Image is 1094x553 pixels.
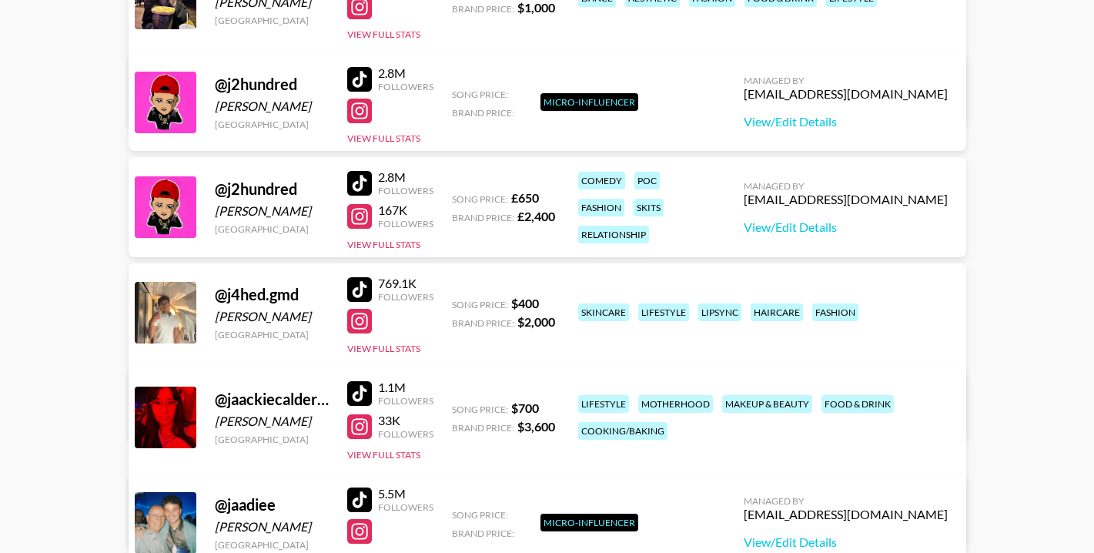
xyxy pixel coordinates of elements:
div: @ jaackiecalderon [215,390,329,409]
span: Song Price: [452,509,508,521]
div: [PERSON_NAME] [215,309,329,324]
div: skits [634,199,664,216]
div: [EMAIL_ADDRESS][DOMAIN_NAME] [744,192,948,207]
div: Micro-Influencer [540,93,638,111]
a: View/Edit Details [744,114,948,129]
div: @ j2hundred [215,179,329,199]
div: [GEOGRAPHIC_DATA] [215,434,329,445]
div: comedy [578,172,625,189]
div: Followers [378,501,433,513]
div: Managed By [744,180,948,192]
strong: $ 700 [511,401,539,415]
strong: $ 3,600 [517,419,555,434]
div: 33K [378,413,433,428]
div: motherhood [638,395,713,413]
strong: $ 2,000 [517,314,555,329]
div: cooking/baking [578,422,667,440]
div: makeup & beauty [722,395,812,413]
button: View Full Stats [347,343,420,354]
button: View Full Stats [347,28,420,40]
div: [GEOGRAPHIC_DATA] [215,119,329,130]
div: food & drink [821,395,894,413]
div: [PERSON_NAME] [215,414,329,429]
div: [PERSON_NAME] [215,99,329,114]
div: relationship [578,226,649,243]
span: Brand Price: [452,107,514,119]
div: Followers [378,185,433,196]
div: [GEOGRAPHIC_DATA] [215,223,329,235]
div: @ j2hundred [215,75,329,94]
div: Followers [378,218,433,230]
div: fashion [578,199,624,216]
span: Song Price: [452,89,508,100]
span: Brand Price: [452,317,514,329]
span: Brand Price: [452,422,514,434]
strong: $ 400 [511,296,539,310]
div: [GEOGRAPHIC_DATA] [215,15,329,26]
button: View Full Stats [347,239,420,250]
a: View/Edit Details [744,220,948,235]
div: @ j4hed.gmd [215,285,329,304]
div: lipsync [698,303,741,321]
div: [EMAIL_ADDRESS][DOMAIN_NAME] [744,86,948,102]
div: 167K [378,203,433,218]
div: Followers [378,428,433,440]
span: Brand Price: [452,212,514,223]
div: [GEOGRAPHIC_DATA] [215,329,329,340]
div: 2.8M [378,65,433,81]
a: View/Edit Details [744,535,948,550]
button: View Full Stats [347,449,420,461]
div: Micro-Influencer [540,514,638,531]
div: Managed By [744,495,948,507]
div: 5.5M [378,486,433,501]
div: haircare [751,303,803,321]
span: Song Price: [452,299,508,310]
div: lifestyle [578,395,629,413]
div: 1.1M [378,380,433,395]
div: [EMAIL_ADDRESS][DOMAIN_NAME] [744,507,948,522]
div: Managed By [744,75,948,86]
div: [GEOGRAPHIC_DATA] [215,539,329,551]
span: Song Price: [452,404,508,415]
div: skincare [578,303,629,321]
div: Followers [378,395,433,407]
div: 2.8M [378,169,433,185]
div: @ jaadiee [215,495,329,514]
div: Followers [378,291,433,303]
div: fashion [812,303,858,321]
span: Song Price: [452,193,508,205]
button: View Full Stats [347,132,420,144]
div: Followers [378,81,433,92]
strong: £ 650 [511,190,539,205]
div: lifestyle [638,303,689,321]
div: 769.1K [378,276,433,291]
div: [PERSON_NAME] [215,519,329,535]
span: Brand Price: [452,3,514,15]
div: poc [634,172,660,189]
span: Brand Price: [452,528,514,539]
strong: £ 2,400 [517,209,555,223]
div: [PERSON_NAME] [215,203,329,219]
